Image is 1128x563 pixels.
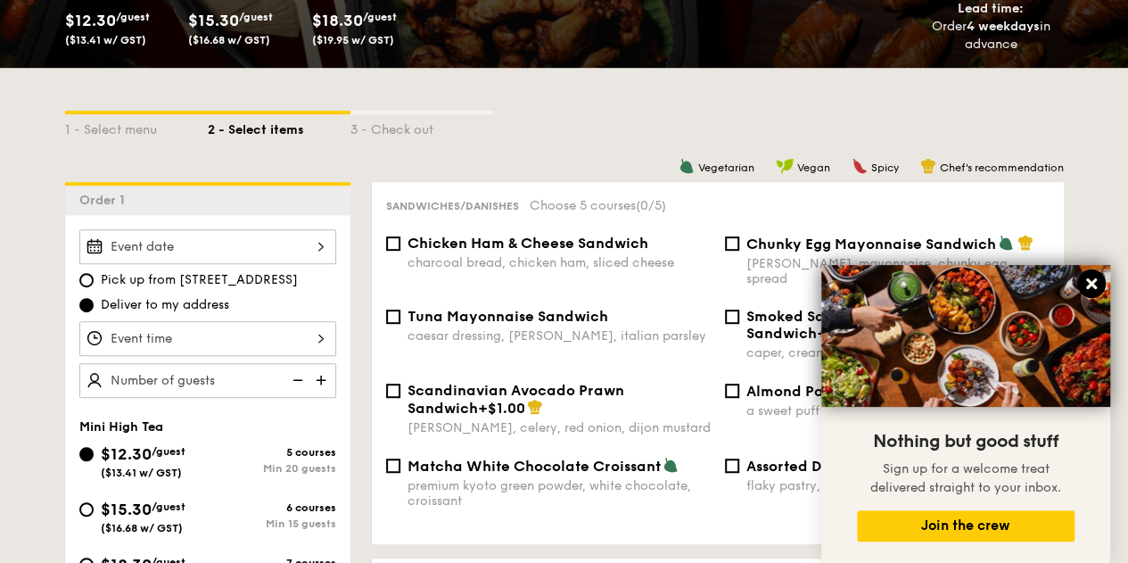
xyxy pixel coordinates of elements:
input: Almond Pain Au Chocolat Croissanta sweet puff pastry filled with dark chocolate [725,384,739,398]
span: +$1.00 [817,325,864,342]
span: $18.30 [312,11,363,30]
span: $12.30 [65,11,116,30]
span: Matcha White Chocolate Croissant [408,458,661,475]
span: Assorted Danish Pastries [746,458,919,475]
div: flaky pastry, housemade fillings [746,478,1050,493]
div: Order in advance [911,18,1071,54]
span: Almond Pain Au Chocolat Croissant [746,383,1001,400]
span: Chef's recommendation [940,161,1064,174]
span: Deliver to my address [101,296,229,314]
img: icon-chef-hat.a58ddaea.svg [527,399,543,415]
div: 5 courses [208,446,336,459]
span: Choose 5 courses [530,198,666,213]
input: $12.30/guest($13.41 w/ GST)5 coursesMin 20 guests [79,447,94,461]
input: Event time [79,321,336,356]
div: 1 - Select menu [65,114,208,139]
span: ($16.68 w/ GST) [188,34,270,46]
input: Pick up from [STREET_ADDRESS] [79,273,94,287]
div: caesar dressing, [PERSON_NAME], italian parsley [408,328,711,344]
div: 2 - Select items [208,114,350,139]
span: $15.30 [188,11,239,30]
input: Chicken Ham & Cheese Sandwichcharcoal bread, chicken ham, sliced cheese [386,236,400,251]
input: Deliver to my address [79,298,94,312]
input: Assorted Danish Pastriesflaky pastry, housemade fillings [725,459,739,473]
img: icon-reduce.1d2dbef1.svg [283,363,309,397]
span: /guest [152,445,185,458]
span: Order 1 [79,193,132,208]
img: icon-add.58712e84.svg [309,363,336,397]
span: Vegetarian [698,161,754,174]
img: icon-chef-hat.a58ddaea.svg [1017,235,1033,251]
span: Sandwiches/Danishes [386,200,519,212]
span: ($13.41 w/ GST) [101,467,182,479]
input: Event date [79,229,336,264]
span: Sign up for a welcome treat delivered straight to your inbox. [870,461,1061,495]
input: Scandinavian Avocado Prawn Sandwich+$1.00[PERSON_NAME], celery, red onion, dijon mustard [386,384,400,398]
button: Close [1077,269,1106,298]
span: /guest [116,11,150,23]
div: 6 courses [208,501,336,514]
span: ($13.41 w/ GST) [65,34,146,46]
div: [PERSON_NAME], mayonnaise, chunky egg spread [746,256,1050,286]
button: Join the crew [857,510,1074,542]
span: (0/5) [636,198,666,213]
div: caper, cream cheese, smoked salmon [746,345,1050,360]
span: $12.30 [101,444,152,464]
span: /guest [363,11,397,23]
span: +$1.00 [478,400,525,417]
span: Vegan [797,161,830,174]
div: 3 - Check out [350,114,493,139]
img: icon-vegan.f8ff3823.svg [776,158,794,174]
div: premium kyoto green powder, white chocolate, croissant [408,478,711,509]
span: Chicken Ham & Cheese Sandwich [408,235,648,252]
strong: 4 weekdays [967,19,1040,34]
input: Tuna Mayonnaise Sandwichcaesar dressing, [PERSON_NAME], italian parsley [386,310,400,324]
span: Tuna Mayonnaise Sandwich [408,308,608,325]
img: icon-vegetarian.fe4039eb.svg [679,158,695,174]
img: icon-spicy.37a8142b.svg [852,158,868,174]
span: Lead time: [958,1,1024,16]
img: DSC07876-Edit02-Large.jpeg [821,265,1110,407]
input: Smoked Salmon Cream Cheese Sandwich+$1.00caper, cream cheese, smoked salmon [725,310,739,324]
img: icon-vegetarian.fe4039eb.svg [663,457,679,473]
span: /guest [152,501,185,513]
img: icon-chef-hat.a58ddaea.svg [920,158,936,174]
span: Spicy [871,161,899,174]
input: Chunky Egg Mayonnaise Sandwich[PERSON_NAME], mayonnaise, chunky egg spread [725,236,739,251]
input: Number of guests [79,363,336,398]
div: charcoal bread, chicken ham, sliced cheese [408,255,711,270]
span: Chunky Egg Mayonnaise Sandwich [746,236,996,253]
div: Min 20 guests [208,462,336,475]
span: Scandinavian Avocado Prawn Sandwich [408,382,624,417]
input: Matcha White Chocolate Croissantpremium kyoto green powder, white chocolate, croissant [386,459,400,473]
span: Pick up from [STREET_ADDRESS] [101,271,298,289]
div: [PERSON_NAME], celery, red onion, dijon mustard [408,420,711,435]
img: icon-vegetarian.fe4039eb.svg [998,235,1014,251]
span: ($16.68 w/ GST) [101,522,183,534]
span: $15.30 [101,500,152,519]
span: Smoked Salmon Cream Cheese Sandwich [746,308,971,342]
input: $15.30/guest($16.68 w/ GST)6 coursesMin 15 guests [79,502,94,517]
span: Mini High Tea [79,419,163,435]
span: ($19.95 w/ GST) [312,34,394,46]
span: /guest [239,11,273,23]
div: Min 15 guests [208,517,336,530]
span: Nothing but good stuff [873,431,1058,452]
div: a sweet puff pastry filled with dark chocolate [746,403,1050,418]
